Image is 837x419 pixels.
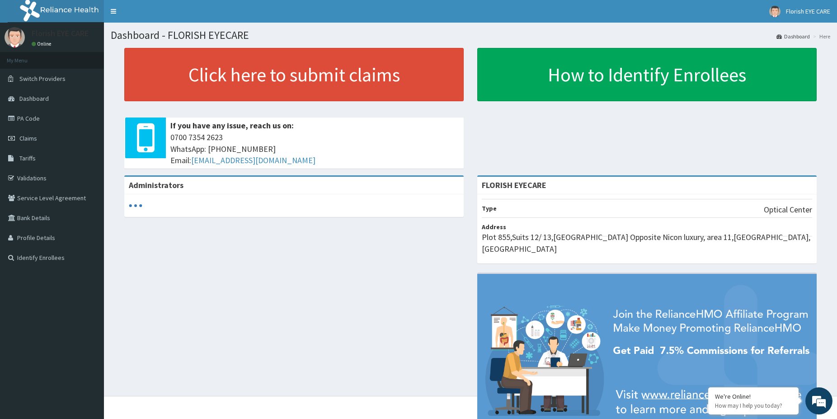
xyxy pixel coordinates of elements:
[482,204,497,212] b: Type
[170,132,459,166] span: 0700 7354 2623 WhatsApp: [PHONE_NUMBER] Email:
[482,231,812,254] p: Plot 855,Suits 12/ 13,[GEOGRAPHIC_DATA] Opposite Nicon luxury, area 11,[GEOGRAPHIC_DATA], [GEOGRA...
[191,155,315,165] a: [EMAIL_ADDRESS][DOMAIN_NAME]
[5,27,25,47] img: User Image
[124,48,464,101] a: Click here to submit claims
[129,180,183,190] b: Administrators
[811,33,830,40] li: Here
[482,223,506,231] b: Address
[764,204,812,216] p: Optical Center
[129,199,142,212] svg: audio-loading
[170,120,294,131] b: If you have any issue, reach us on:
[769,6,781,17] img: User Image
[19,94,49,103] span: Dashboard
[776,33,810,40] a: Dashboard
[715,392,792,400] div: We're Online!
[786,7,830,15] span: Florish EYE CARE
[32,29,89,38] p: Florish EYE CARE
[715,402,792,410] p: How may I help you today?
[19,75,66,83] span: Switch Providers
[19,154,36,162] span: Tariffs
[19,134,37,142] span: Claims
[477,48,817,101] a: How to Identify Enrollees
[482,180,546,190] strong: FLORISH EYECARE
[32,41,53,47] a: Online
[111,29,830,41] h1: Dashboard - FLORISH EYECARE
